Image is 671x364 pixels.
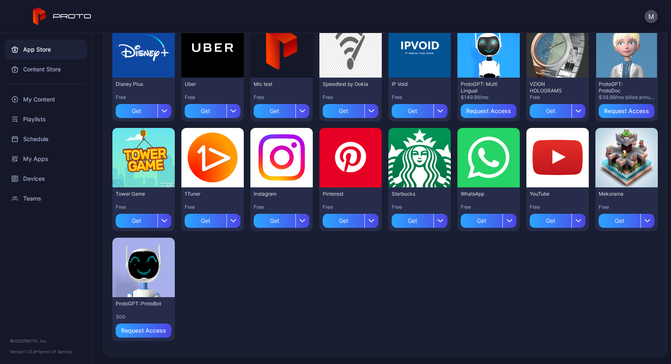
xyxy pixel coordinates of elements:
a: Teams [5,189,87,208]
button: Get [254,210,309,228]
div: Free [254,94,309,101]
button: Request Access [461,104,516,118]
div: Get [530,214,571,228]
div: Get [254,104,295,118]
div: YouTube [530,191,575,197]
div: Get [116,214,157,228]
button: Get [530,210,585,228]
div: Get [530,104,571,118]
div: Free [185,94,240,101]
a: My Apps [5,149,87,169]
div: Get [116,104,157,118]
div: $39.99/mo billed annually [599,94,654,101]
span: Version 1.13.0 • [10,349,38,354]
div: Get [254,214,295,228]
div: IP Void [392,81,437,87]
div: Free [599,204,654,210]
button: Get [461,210,516,228]
button: Get [116,210,171,228]
div: WhatsApp [461,191,506,197]
div: Free [392,94,447,101]
button: M [645,10,658,23]
div: Free [461,204,516,210]
div: Instagram [254,191,299,197]
div: Get [392,104,433,118]
button: Request Access [599,104,654,118]
a: Devices [5,169,87,189]
div: Request Access [466,108,511,114]
div: Free [185,204,240,210]
button: Get [185,101,240,118]
div: © 2025 PROTO, Inc. [10,338,82,344]
div: ProtoGPT: Multi Lingual [461,81,506,94]
div: 1Tuner [185,191,230,197]
div: VZION HOLOGRAMS [530,81,575,94]
button: Get [323,101,378,118]
button: Get [185,210,240,228]
button: Get [116,101,171,118]
button: Get [392,101,447,118]
div: 300 [116,314,171,320]
a: App Store [5,40,87,59]
div: Speedtest by Ookla [323,81,368,87]
div: Get [599,214,640,228]
div: Disney Plus [116,81,161,87]
div: Get [392,214,433,228]
div: Free [392,204,447,210]
a: Content Store [5,59,87,79]
div: Free [254,204,309,210]
button: Get [323,210,378,228]
div: Free [530,94,585,101]
div: Starbucks [392,191,437,197]
a: Terms Of Service [38,349,72,354]
div: Get [461,214,502,228]
div: Tower Game [116,191,161,197]
div: Get [323,104,364,118]
div: $149.99/mo [461,94,516,101]
button: Get [254,101,309,118]
div: Pinterest [323,191,368,197]
button: Request Access [116,324,171,338]
div: Request Access [121,327,166,334]
div: Get [185,214,226,228]
div: ProtoGPT: ProtoBot [116,300,161,307]
button: Get [392,210,447,228]
div: ProtoGPT: ProtoDoc [599,81,644,94]
div: Mic test [254,81,299,87]
div: Free [323,94,378,101]
div: Mekorama [599,191,644,197]
div: Free [323,204,378,210]
a: Playlists [5,109,87,129]
button: Get [530,101,585,118]
div: Free [116,204,171,210]
div: Get [323,214,364,228]
button: Get [599,210,654,228]
div: Request Access [604,108,649,114]
div: Free [116,94,171,101]
div: Free [530,204,585,210]
div: Uber [185,81,230,87]
a: My Content [5,90,87,109]
div: Get [185,104,226,118]
a: Schedule [5,129,87,149]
